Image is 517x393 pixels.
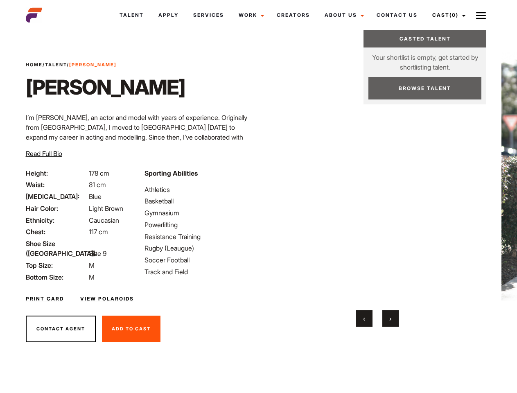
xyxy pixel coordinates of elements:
h1: [PERSON_NAME] [26,75,185,99]
a: Browse Talent [368,77,481,99]
span: (0) [449,12,458,18]
li: Gymnasium [144,208,253,218]
li: Rugby (Leaugue) [144,243,253,253]
a: About Us [317,4,369,26]
a: Print Card [26,295,64,303]
video: Your browser does not support the video tag. [278,52,476,300]
p: I’m [PERSON_NAME], an actor and model with years of experience. Originally from [GEOGRAPHIC_DATA]... [26,113,254,181]
span: / / [26,61,117,68]
span: Light Brown [89,204,123,212]
a: Cast(0) [425,4,471,26]
li: Basketball [144,196,253,206]
li: Resistance Training [144,232,253,242]
a: Contact Us [369,4,425,26]
img: cropped-aefm-brand-fav-22-square.png [26,7,42,23]
a: Talent [112,4,151,26]
span: 81 cm [89,181,106,189]
span: Blue [89,192,102,201]
span: Size 9 [89,249,106,257]
span: Chest: [26,227,87,237]
a: Services [186,4,231,26]
span: Read Full Bio [26,149,62,158]
a: Casted Talent [363,30,486,47]
span: M [89,261,95,269]
button: Contact Agent [26,316,96,343]
span: 117 cm [89,228,108,236]
span: Next [389,314,391,323]
span: Add To Cast [112,326,151,332]
span: [MEDICAL_DATA]: [26,192,87,201]
a: Home [26,62,43,68]
p: Your shortlist is empty, get started by shortlisting talent. [363,47,486,72]
span: Waist: [26,180,87,190]
li: Soccer Football [144,255,253,265]
span: Height: [26,168,87,178]
a: Talent [45,62,67,68]
span: Ethnicity: [26,215,87,225]
strong: [PERSON_NAME] [69,62,117,68]
span: Bottom Size: [26,272,87,282]
img: Burger icon [476,11,486,20]
a: Creators [269,4,317,26]
a: Work [231,4,269,26]
li: Powerlifting [144,220,253,230]
span: Previous [363,314,365,323]
li: Athletics [144,185,253,194]
a: Apply [151,4,186,26]
li: Track and Field [144,267,253,277]
a: View Polaroids [80,295,134,303]
span: Top Size: [26,260,87,270]
button: Add To Cast [102,316,160,343]
button: Read Full Bio [26,149,62,158]
span: M [89,273,95,281]
span: 178 cm [89,169,109,177]
span: Shoe Size ([GEOGRAPHIC_DATA]): [26,239,87,258]
span: Caucasian [89,216,119,224]
strong: Sporting Abilities [144,169,198,177]
span: Hair Color: [26,203,87,213]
